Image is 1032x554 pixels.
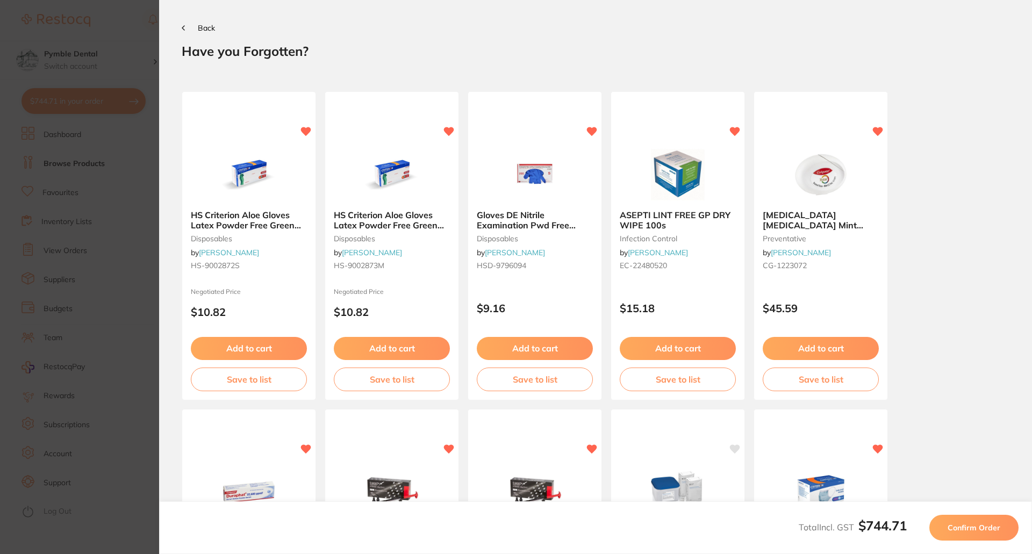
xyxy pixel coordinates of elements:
[477,248,545,257] span: by
[763,261,879,270] small: CG-1223072
[771,248,831,257] a: [PERSON_NAME]
[500,465,570,519] img: GAENIAL FLO X A2 Syringe 2ml Dispenser Tips x 20
[334,306,450,318] p: $10.82
[342,248,402,257] a: [PERSON_NAME]
[477,261,593,270] small: HSD-9796094
[620,261,736,270] small: EC-22480520
[477,368,593,391] button: Save to list
[620,234,736,243] small: infection control
[620,302,736,314] p: $15.18
[191,306,307,318] p: $10.82
[191,234,307,243] small: disposables
[182,43,1009,59] h2: Have you Forgotten?
[763,337,879,359] button: Add to cart
[786,148,856,202] img: Colgate Total Dental Floss Mint 2.7m x 72
[620,248,688,257] span: by
[191,337,307,359] button: Add to cart
[763,248,831,257] span: by
[643,148,713,202] img: ASEPTI LINT FREE GP DRY WIPE 100s
[334,234,450,243] small: disposables
[191,261,307,270] small: HS-9002872S
[628,248,688,257] a: [PERSON_NAME]
[334,288,450,296] small: Negotiated Price
[948,523,1000,533] span: Confirm Order
[643,465,713,519] img: Blueprint Xcreme | 500g Bag | Refill of 2
[763,234,879,243] small: preventative
[763,302,879,314] p: $45.59
[500,148,570,202] img: Gloves DE Nitrile Examination Pwd Free Small Box 200
[763,368,879,391] button: Save to list
[191,248,259,257] span: by
[485,248,545,257] a: [PERSON_NAME]
[191,288,307,296] small: Negotiated Price
[334,337,450,359] button: Add to cart
[620,210,736,230] b: ASEPTI LINT FREE GP DRY WIPE 100s
[477,302,593,314] p: $9.16
[198,23,215,33] span: Back
[799,522,907,533] span: Total Incl. GST
[477,337,593,359] button: Add to cart
[334,248,402,257] span: by
[763,210,879,230] b: Colgate Total Dental Floss Mint 2.7m x 72
[334,210,450,230] b: HS Criterion Aloe Gloves Latex Powder Free Green Medium x 100
[334,261,450,270] small: HS-9002873M
[182,24,215,32] button: Back
[786,465,856,519] img: HS CRITERION Mask Blue Earloop Level 2 Box of 50
[191,368,307,391] button: Save to list
[477,234,593,243] small: disposables
[191,210,307,230] b: HS Criterion Aloe Gloves Latex Powder Free Green Small x 100
[199,248,259,257] a: [PERSON_NAME]
[620,337,736,359] button: Add to cart
[858,517,907,534] b: $744.71
[477,210,593,230] b: Gloves DE Nitrile Examination Pwd Free Small Box 200
[357,465,427,519] img: GAENIAL FLO X A1 Syringe 2ml Dispenser Tips x 20
[334,368,450,391] button: Save to list
[620,368,736,391] button: Save to list
[214,465,284,519] img: DURAPHAT Varnish Light 22600ppmF 10ml tube
[929,515,1019,541] button: Confirm Order
[214,148,284,202] img: HS Criterion Aloe Gloves Latex Powder Free Green Small x 100
[357,148,427,202] img: HS Criterion Aloe Gloves Latex Powder Free Green Medium x 100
